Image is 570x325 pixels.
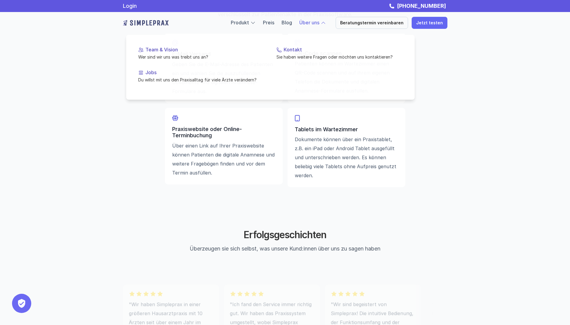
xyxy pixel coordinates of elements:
[299,20,319,26] a: Über uns
[263,20,274,26] a: Preis
[133,42,269,65] a: Team & VisionWer sind wir uns was treibt uns an?
[172,245,398,253] p: Überzeugen sie sich selbst, was unsere Kund:innen über uns zu sagen haben
[138,54,264,60] p: Wer sind wir uns was treibt uns an?
[397,3,446,9] strong: [PHONE_NUMBER]
[145,70,264,75] p: Jobs
[123,3,137,9] a: Login
[295,126,398,133] p: Tablets im Wartezimmer
[231,20,249,26] a: Produkt
[340,20,404,26] p: Beratungstermin vereinbaren
[172,126,276,139] p: Praxiswebsite oder Online-Terminbuchung
[272,42,407,65] a: KontaktSie haben weitere Fragen oder möchten uns kontaktieren?
[416,20,443,26] p: Jetzt testen
[282,20,292,26] a: Blog
[336,17,408,29] a: Beratungstermin vereinbaren
[172,141,276,177] p: Über einen Link auf Ihrer Praxiswebsite können Patienten die digitale Anamnese und weitere Frageb...
[145,47,264,53] p: Team & Vision
[133,65,269,88] a: JobsDu willst mit uns den Praxisalltag für viele Ärzte verändern?
[138,77,264,83] p: Du willst mit uns den Praxisalltag für viele Ärzte verändern?
[276,54,403,60] p: Sie haben weitere Fragen oder möchten uns kontaktieren?
[284,47,403,53] p: Kontakt
[172,229,398,241] h2: Erfolgsgeschichten
[412,17,447,29] a: Jetzt testen
[395,3,447,9] a: [PHONE_NUMBER]
[295,135,398,180] p: Dokumente können über ein Praxistablet, z.B. ein iPad oder Android Tablet ausgefüllt und untersch...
